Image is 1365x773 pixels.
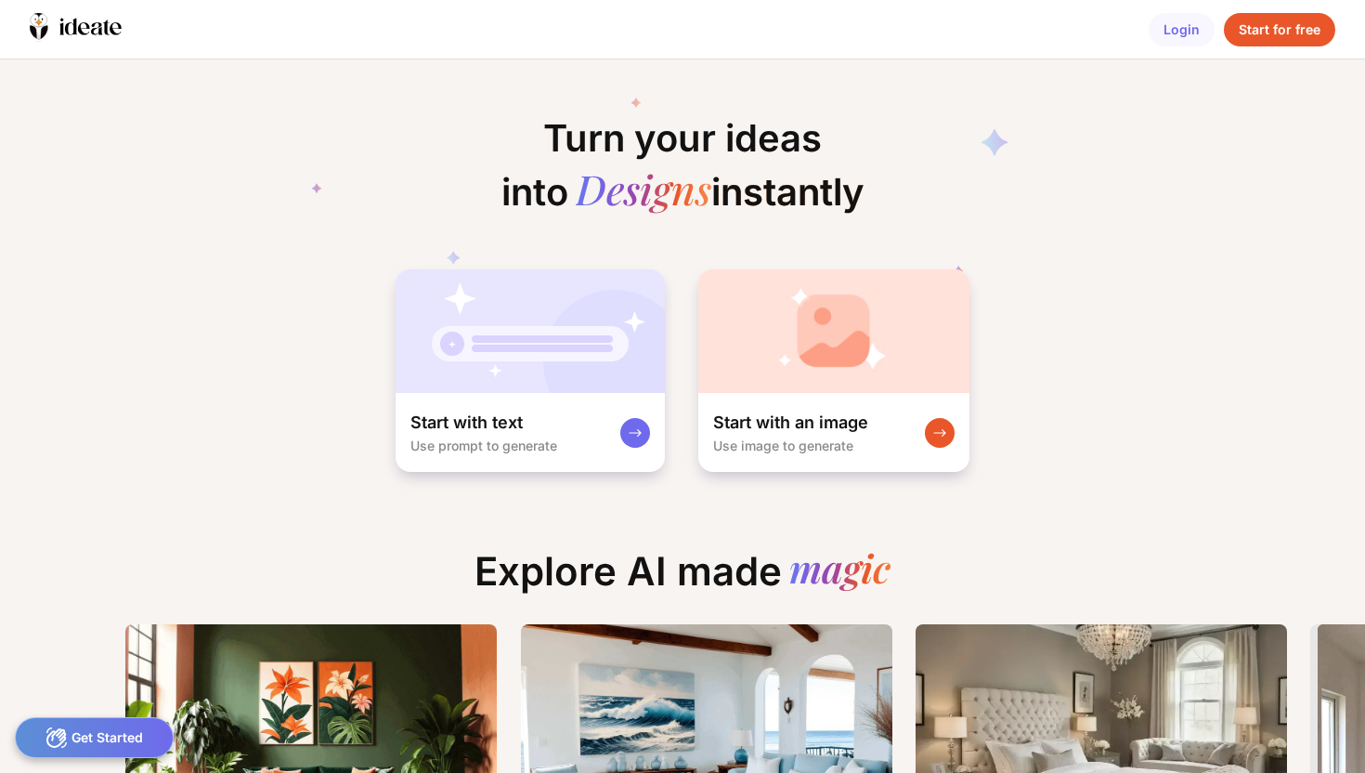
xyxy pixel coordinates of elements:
div: Start for free [1224,13,1335,46]
div: Login [1149,13,1215,46]
img: startWithTextCardBg.jpg [396,269,665,393]
img: startWithImageCardBg.jpg [698,269,969,393]
div: magic [789,548,890,595]
div: Use prompt to generate [410,438,557,453]
div: Start with text [410,412,523,434]
div: Start with an image [713,412,868,434]
div: Get Started [15,717,174,758]
div: Use image to generate [713,438,853,453]
div: Explore AI made [460,548,905,609]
